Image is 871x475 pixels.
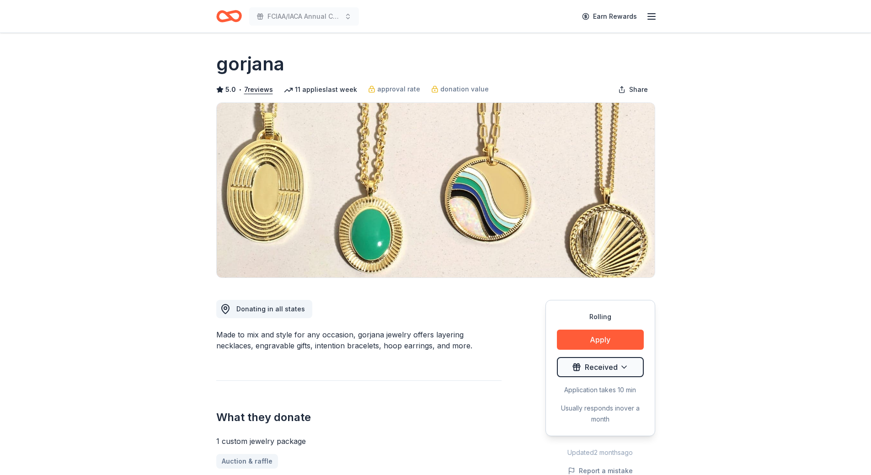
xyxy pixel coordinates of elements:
span: Share [629,84,648,95]
img: Image for gorjana [217,103,655,278]
button: Share [611,80,655,99]
div: Rolling [557,311,644,322]
h2: What they donate [216,410,502,425]
span: FCIAA/IACA Annual Conference [267,11,341,22]
div: Made to mix and style for any occasion, gorjana jewelry offers layering necklaces, engravable gif... [216,329,502,351]
span: approval rate [377,84,420,95]
span: donation value [440,84,489,95]
a: Auction & raffle [216,454,278,469]
span: • [238,86,241,93]
div: 11 applies last week [284,84,357,95]
button: Received [557,357,644,377]
a: Home [216,5,242,27]
div: Application takes 10 min [557,384,644,395]
div: Updated 2 months ago [545,447,655,458]
div: Usually responds in over a month [557,403,644,425]
span: Received [585,361,618,373]
button: Apply [557,330,644,350]
button: 7reviews [244,84,273,95]
a: donation value [431,84,489,95]
div: 1 custom jewelry package [216,436,502,447]
a: Earn Rewards [577,8,642,25]
span: 5.0 [225,84,236,95]
h1: gorjana [216,51,284,77]
button: FCIAA/IACA Annual Conference [249,7,359,26]
a: approval rate [368,84,420,95]
span: Donating in all states [236,305,305,313]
